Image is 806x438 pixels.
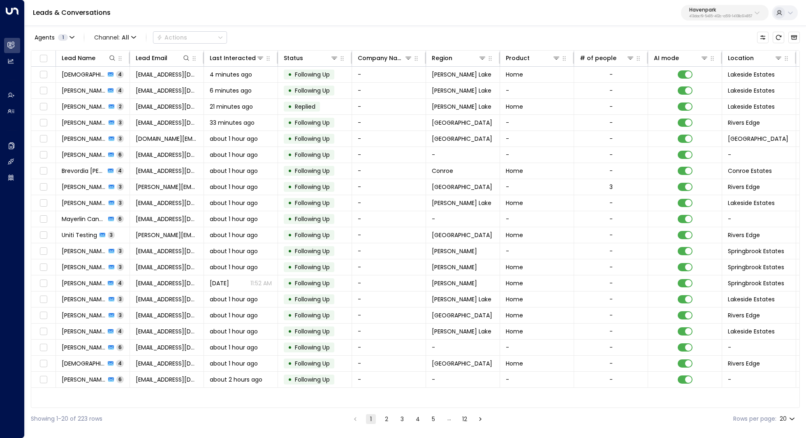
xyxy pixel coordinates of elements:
span: 33 minutes ago [210,119,255,127]
span: Helen Liendo [62,327,105,335]
div: - [609,295,613,303]
span: Toggle select row [38,262,49,273]
div: - [609,86,613,95]
td: - [722,147,796,163]
div: • [288,68,292,82]
div: • [288,212,292,226]
span: Springbrook Estates [728,263,784,271]
div: • [288,308,292,322]
td: - [352,340,426,355]
td: - [722,372,796,387]
span: 4 [116,167,124,174]
span: Home [506,103,523,111]
span: Home [506,279,523,287]
td: - [352,372,426,387]
span: Following Up [295,359,330,368]
span: Home [506,231,523,239]
span: Clinton Township [432,183,492,191]
span: Following Up [295,327,330,335]
span: about 1 hour ago [210,359,258,368]
span: Carter Lake [432,327,491,335]
div: - [609,215,613,223]
td: - [352,291,426,307]
span: Southern Hills [728,135,788,143]
span: Tazhane Starks [62,103,106,111]
span: about 1 hour ago [210,343,258,352]
p: 413dacf9-5485-402c-a519-14108c614857 [689,15,752,18]
div: • [288,373,292,387]
span: Following Up [295,135,330,143]
td: - [426,372,500,387]
div: Lead Email [136,53,167,63]
div: • [288,324,292,338]
div: Last Interacted [210,53,256,63]
td: - [722,340,796,355]
button: Go to page 3 [397,414,407,424]
span: Home [506,70,523,79]
td: - [352,67,426,82]
div: 20 [780,413,797,425]
span: 4 [116,71,124,78]
div: Actions [157,34,187,41]
td: - [426,340,500,355]
div: Region [432,53,486,63]
span: 6 minutes ago [210,86,252,95]
div: AI mode [654,53,679,63]
span: Toggle select row [38,166,49,176]
div: - [609,247,613,255]
button: Go to page 5 [428,414,438,424]
span: madissonliendo@gmail.com [136,327,198,335]
span: 4 [116,280,124,287]
span: Channel: [91,32,139,43]
div: - [609,135,613,143]
span: devinnkayee1223@icloud.com [136,343,198,352]
span: Toggle select row [38,278,49,289]
span: Toggle select row [38,359,49,369]
span: about 1 hour ago [210,247,258,255]
span: 3 [117,312,124,319]
div: - [609,311,613,319]
span: Following Up [295,279,330,287]
span: 6 [116,376,124,383]
td: - [352,147,426,163]
div: … [444,414,454,424]
span: Tasha Burton [62,183,106,191]
span: Romeo [432,263,477,271]
span: mayeya0416@gmail.com [136,215,198,223]
span: firesidesupreme@gmail.com [136,247,198,255]
div: - [609,167,613,175]
div: • [288,116,292,130]
span: about 1 hour ago [210,135,258,143]
td: - [426,147,500,163]
div: Location [728,53,754,63]
td: - [500,147,574,163]
span: about 1 hour ago [210,263,258,271]
td: - [500,372,574,387]
span: Following Up [295,375,330,384]
td: - [352,275,426,291]
td: - [500,83,574,98]
div: • [288,292,292,306]
span: Lakeside Estates [728,103,775,111]
span: Haley Leonard [62,375,106,384]
span: Toggle select row [38,294,49,305]
td: - [722,211,796,227]
div: Lead Name [62,53,95,63]
span: about 1 hour ago [210,167,258,175]
span: Leen Andraws [62,311,106,319]
td: - [500,179,574,195]
span: Toggle select row [38,230,49,240]
span: kylaraeerwin34@yahoo.com [136,295,198,303]
span: 4 [116,360,124,367]
span: Refresh [773,32,784,43]
span: abrahamtazhane@outlook.com [136,103,198,111]
span: Toggle select row [38,214,49,224]
div: • [288,228,292,242]
span: Clinton Township [432,119,492,127]
div: - [609,359,613,368]
p: Havenpark [689,7,752,12]
td: - [352,243,426,259]
span: 3 [117,135,124,142]
span: about 1 hour ago [210,295,258,303]
div: • [288,276,292,290]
